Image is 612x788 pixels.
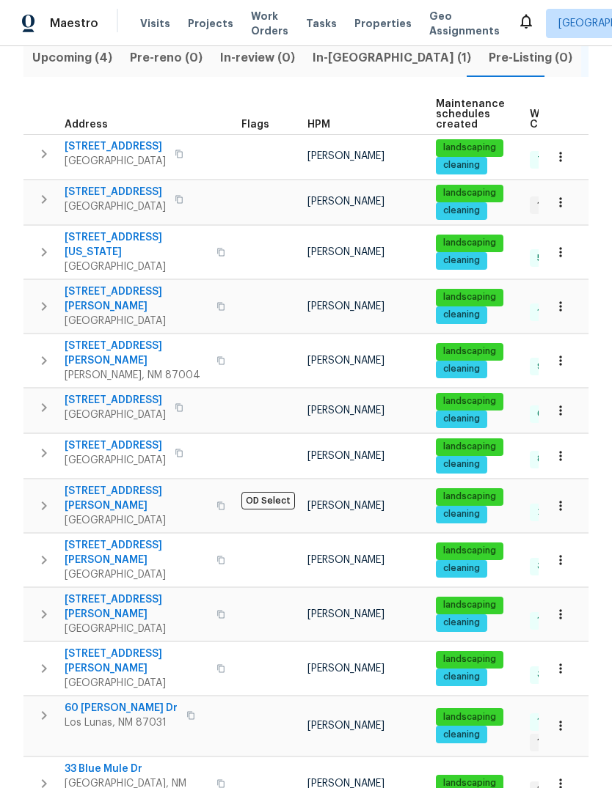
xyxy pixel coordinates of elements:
[437,616,486,629] span: cleaning
[307,663,385,674] span: [PERSON_NAME]
[65,368,208,383] span: [PERSON_NAME], NM 87004
[65,513,208,528] span: [GEOGRAPHIC_DATA]
[531,408,574,420] span: 6 Done
[437,159,486,172] span: cleaning
[531,199,564,212] span: 1 WIP
[437,711,502,723] span: landscaping
[65,185,166,199] span: [STREET_ADDRESS]
[531,154,574,166] span: 7 Done
[437,458,486,471] span: cleaning
[531,252,573,265] span: 5 Done
[307,247,385,257] span: [PERSON_NAME]
[65,484,208,513] span: [STREET_ADDRESS][PERSON_NAME]
[437,490,502,503] span: landscaping
[65,676,208,691] span: [GEOGRAPHIC_DATA]
[65,567,208,582] span: [GEOGRAPHIC_DATA]
[437,395,502,408] span: landscaping
[531,306,578,319] span: 14 Done
[65,119,108,130] span: Address
[531,736,593,748] span: 1 Accepted
[437,345,502,358] span: landscaping
[437,363,486,375] span: cleaning
[437,508,486,520] span: cleaning
[241,492,295,509] span: OD Select
[307,609,385,619] span: [PERSON_NAME]
[437,653,502,666] span: landscaping
[140,16,170,31] span: Visits
[531,715,577,728] span: 15 Done
[437,413,486,425] span: cleaning
[65,154,166,169] span: [GEOGRAPHIC_DATA]
[65,230,208,259] span: [STREET_ADDRESS][US_STATE]
[307,501,385,511] span: [PERSON_NAME]
[531,361,574,373] span: 9 Done
[65,622,208,636] span: [GEOGRAPHIC_DATA]
[251,9,288,38] span: Work Orders
[130,48,203,68] span: Pre-reno (0)
[65,701,178,715] span: 60 [PERSON_NAME] Dr
[307,301,385,312] span: [PERSON_NAME]
[188,16,233,31] span: Projects
[437,237,502,249] span: landscaping
[307,451,385,461] span: [PERSON_NAME]
[307,196,385,207] span: [PERSON_NAME]
[531,614,578,627] span: 18 Done
[531,453,574,465] span: 8 Done
[437,671,486,683] span: cleaning
[307,555,385,565] span: [PERSON_NAME]
[65,538,208,567] span: [STREET_ADDRESS][PERSON_NAME]
[531,506,580,518] span: 28 Done
[220,48,295,68] span: In-review (0)
[32,48,112,68] span: Upcoming (4)
[307,721,385,731] span: [PERSON_NAME]
[307,356,385,366] span: [PERSON_NAME]
[307,119,330,130] span: HPM
[65,393,166,408] span: [STREET_ADDRESS]
[65,259,208,274] span: [GEOGRAPHIC_DATA]
[65,284,208,314] span: [STREET_ADDRESS][PERSON_NAME]
[437,562,486,575] span: cleaning
[437,141,502,154] span: landscaping
[307,405,385,416] span: [PERSON_NAME]
[437,729,486,741] span: cleaning
[437,187,502,199] span: landscaping
[531,560,574,572] span: 3 Done
[437,545,502,557] span: landscaping
[436,99,505,130] span: Maintenance schedules created
[65,314,208,328] span: [GEOGRAPHIC_DATA]
[65,592,208,622] span: [STREET_ADDRESS][PERSON_NAME]
[65,139,166,154] span: [STREET_ADDRESS]
[531,669,580,681] span: 33 Done
[65,647,208,676] span: [STREET_ADDRESS][PERSON_NAME]
[50,16,98,31] span: Maestro
[354,16,412,31] span: Properties
[307,151,385,161] span: [PERSON_NAME]
[489,48,572,68] span: Pre-Listing (0)
[437,599,502,611] span: landscaping
[437,205,486,217] span: cleaning
[65,762,208,776] span: 33 Blue Mule Dr
[437,441,502,453] span: landscaping
[65,408,166,422] span: [GEOGRAPHIC_DATA]
[306,18,337,29] span: Tasks
[65,715,178,730] span: Los Lunas, NM 87031
[437,309,486,321] span: cleaning
[429,9,500,38] span: Geo Assignments
[437,291,502,303] span: landscaping
[65,199,166,214] span: [GEOGRAPHIC_DATA]
[241,119,269,130] span: Flags
[65,453,166,468] span: [GEOGRAPHIC_DATA]
[313,48,471,68] span: In-[GEOGRAPHIC_DATA] (1)
[437,254,486,267] span: cleaning
[65,438,166,453] span: [STREET_ADDRESS]
[65,339,208,368] span: [STREET_ADDRESS][PERSON_NAME]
